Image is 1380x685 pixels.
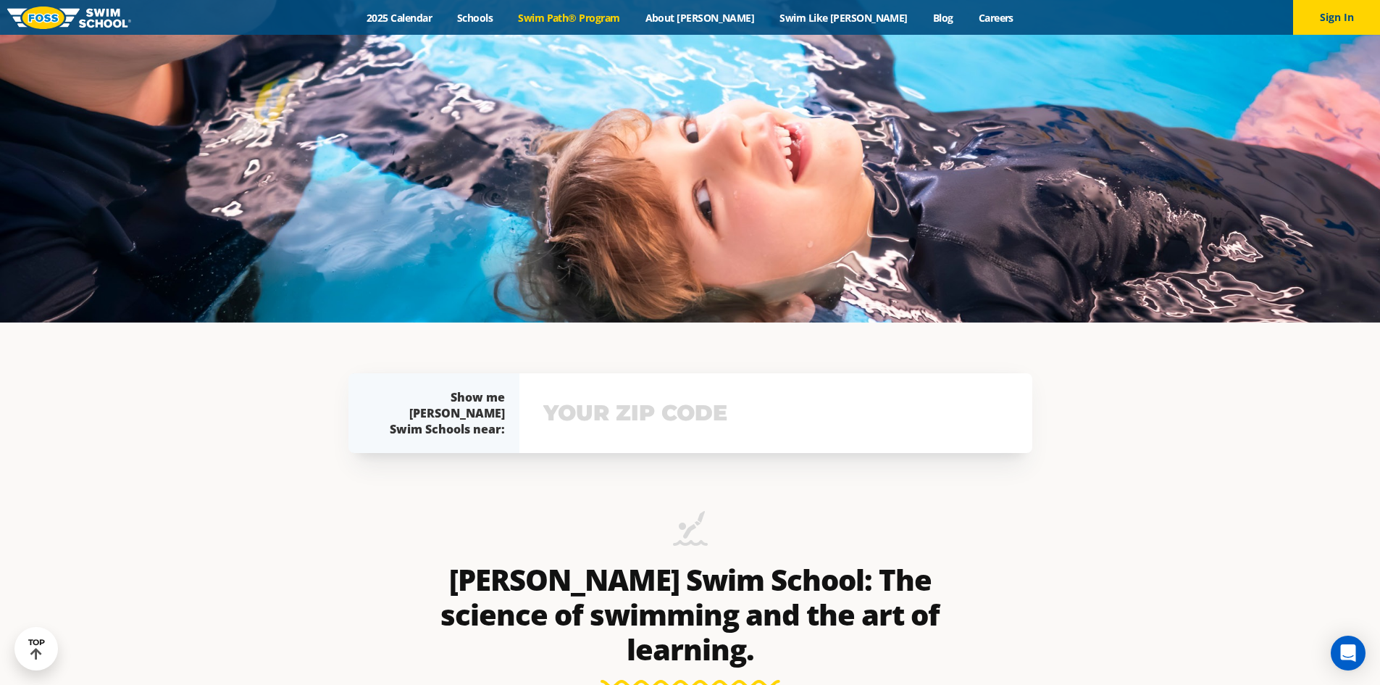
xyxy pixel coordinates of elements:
img: FOSS Swim School Logo [7,7,131,29]
a: Careers [966,11,1026,25]
div: Open Intercom Messenger [1331,636,1366,671]
a: Swim Path® Program [506,11,632,25]
a: 2025 Calendar [354,11,445,25]
a: About [PERSON_NAME] [632,11,767,25]
div: Show me [PERSON_NAME] Swim Schools near: [377,389,505,437]
a: Blog [920,11,966,25]
h2: [PERSON_NAME] Swim School: The science of swimming and the art of learning. [421,562,960,667]
a: Schools [445,11,506,25]
a: Swim Like [PERSON_NAME] [767,11,921,25]
div: TOP [28,638,45,660]
input: YOUR ZIP CODE [540,392,1012,434]
img: icon-swimming-diving-2.png [673,511,708,555]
